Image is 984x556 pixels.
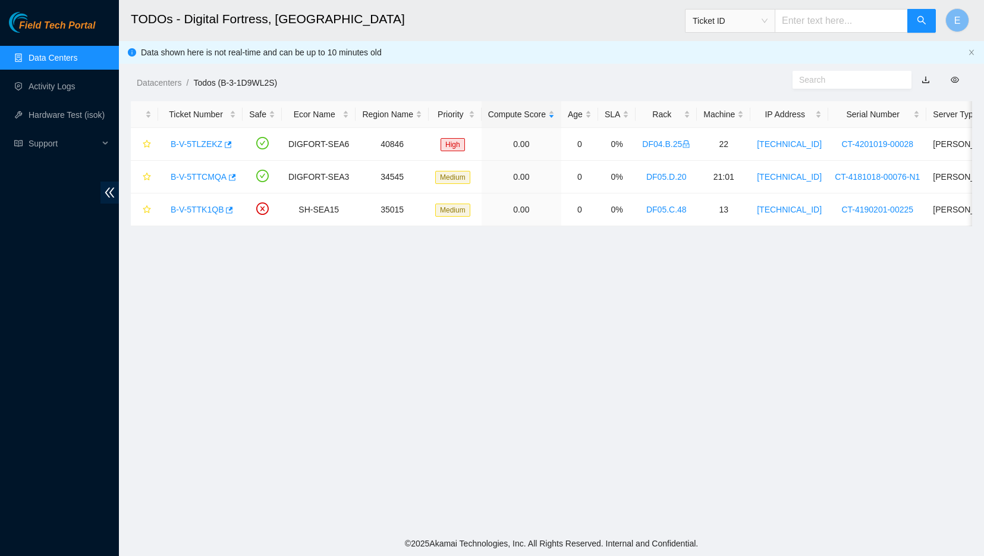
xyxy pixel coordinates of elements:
td: 0 [561,128,598,161]
a: DF05.C.48 [646,205,687,214]
button: star [137,167,152,186]
span: E [954,13,961,28]
span: star [143,173,151,182]
span: Support [29,132,99,155]
a: Hardware Test (isok) [29,110,105,120]
a: CT-4201019-00028 [841,139,913,149]
td: 34545 [356,161,429,193]
span: Field Tech Portal [19,20,95,32]
a: download [922,75,930,85]
span: lock [682,140,690,148]
a: Data Centers [29,53,77,63]
td: 0.00 [482,128,561,161]
td: 0.00 [482,161,561,193]
span: Medium [435,204,470,217]
a: B-V-5TTK1QB [171,205,224,214]
td: SH-SEA15 [282,193,356,226]
span: Ticket ID [693,12,768,30]
td: DIGFORT-SEA3 [282,161,356,193]
a: Datacenters [137,78,181,88]
a: Akamai TechnologiesField Tech Portal [9,21,95,37]
button: star [137,135,152,154]
a: CT-4190201-00225 [841,205,913,214]
a: Todos (B-3-1D9WL2S) [193,78,277,88]
button: star [137,200,152,219]
a: B-V-5TLZEKZ [171,139,222,149]
input: Enter text here... [775,9,908,33]
td: 0 [561,161,598,193]
a: Activity Logs [29,82,76,91]
input: Search [799,73,895,86]
button: close [968,49,975,57]
a: DF05.D.20 [646,172,687,182]
a: [TECHNICAL_ID] [757,205,822,214]
td: DIGFORT-SEA6 [282,128,356,161]
span: double-left [100,182,119,204]
footer: © 2025 Akamai Technologies, Inc. All Rights Reserved. Internal and Confidential. [119,531,984,556]
span: close [968,49,975,56]
td: 22 [697,128,750,161]
a: CT-4181018-00076-N1 [835,172,920,182]
td: 0.00 [482,193,561,226]
span: High [441,138,465,151]
span: Medium [435,171,470,184]
span: search [917,15,926,27]
a: B-V-5TTCMQA [171,172,227,182]
td: 0% [598,193,636,226]
span: read [14,139,23,148]
td: 35015 [356,193,429,226]
span: check-circle [256,137,269,149]
button: search [907,9,936,33]
span: close-circle [256,202,269,215]
a: DF04.B.25lock [642,139,690,149]
img: Akamai Technologies [9,12,60,33]
td: 40846 [356,128,429,161]
span: star [143,140,151,149]
span: check-circle [256,170,269,182]
span: / [186,78,188,88]
button: E [945,8,969,32]
td: 13 [697,193,750,226]
span: eye [951,76,959,84]
a: [TECHNICAL_ID] [757,139,822,149]
td: 0% [598,128,636,161]
button: download [913,70,939,89]
td: 0% [598,161,636,193]
span: star [143,205,151,215]
td: 0 [561,193,598,226]
td: 21:01 [697,161,750,193]
a: [TECHNICAL_ID] [757,172,822,182]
